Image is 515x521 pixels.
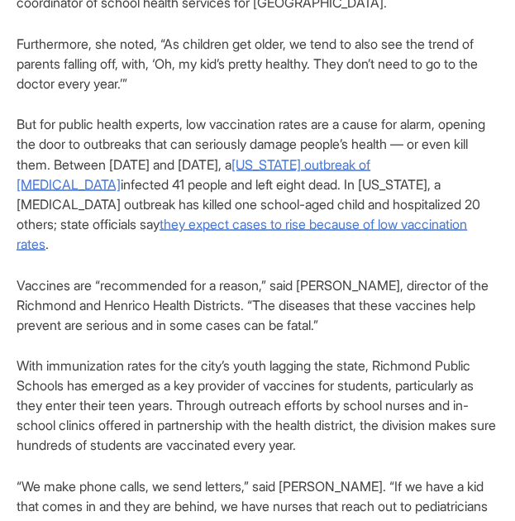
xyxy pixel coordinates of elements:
p: Furthermore, she noted, “As children get older, we tend to also see the trend of parents falling ... [17,34,498,93]
p: Vaccines are “recommended for a reason,” said [PERSON_NAME], director of the Richmond and Henrico... [17,275,498,334]
a: they expect cases to rise because of low vaccination rates [17,215,467,251]
p: But for public health experts, low vaccination rates are a cause for alarm, opening the door to o... [17,114,498,253]
p: With immunization rates for the city’s youth lagging the state, Richmond Public Schools has emerg... [17,355,498,454]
